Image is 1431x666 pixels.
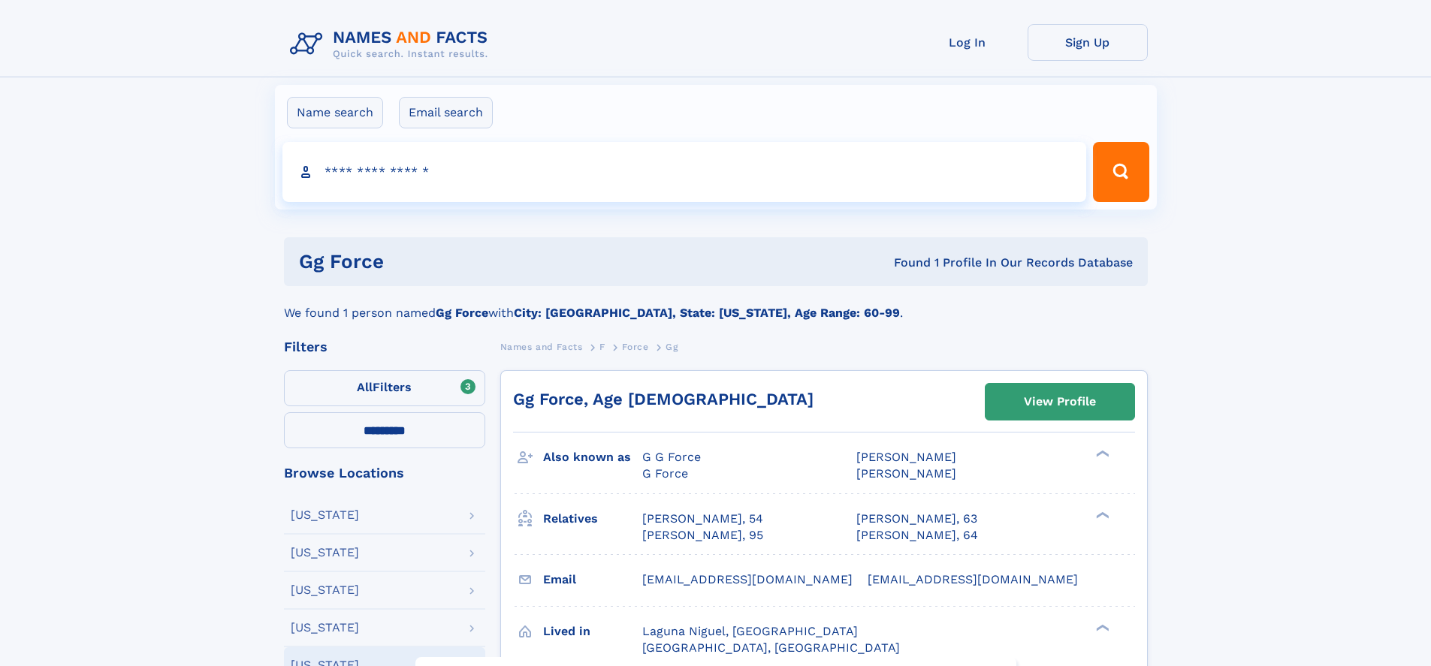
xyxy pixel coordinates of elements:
[543,619,642,644] h3: Lived in
[291,622,359,634] div: [US_STATE]
[642,511,763,527] a: [PERSON_NAME], 54
[642,466,688,481] span: G Force
[287,97,383,128] label: Name search
[284,466,485,480] div: Browse Locations
[282,142,1087,202] input: search input
[291,547,359,559] div: [US_STATE]
[666,342,678,352] span: Gg
[639,255,1133,271] div: Found 1 Profile In Our Records Database
[284,370,485,406] label: Filters
[856,466,956,481] span: [PERSON_NAME]
[543,445,642,470] h3: Also known as
[399,97,493,128] label: Email search
[599,337,605,356] a: F
[299,252,639,271] h1: Gg Force
[642,640,900,655] span: [GEOGRAPHIC_DATA], [GEOGRAPHIC_DATA]
[291,509,359,521] div: [US_STATE]
[513,390,814,408] a: Gg Force, Age [DEMOGRAPHIC_DATA]
[642,624,858,638] span: Laguna Niguel, [GEOGRAPHIC_DATA]
[514,306,900,320] b: City: [GEOGRAPHIC_DATA], State: [US_STATE], Age Range: 60-99
[284,286,1148,322] div: We found 1 person named with .
[986,384,1134,420] a: View Profile
[291,584,359,596] div: [US_STATE]
[543,506,642,532] h3: Relatives
[543,567,642,592] h3: Email
[1092,510,1110,520] div: ❯
[1093,142,1149,202] button: Search Button
[856,527,978,544] a: [PERSON_NAME], 64
[642,527,763,544] a: [PERSON_NAME], 95
[436,306,488,320] b: Gg Force
[907,24,1028,61] a: Log In
[856,450,956,464] span: [PERSON_NAME]
[599,342,605,352] span: F
[500,337,583,356] a: Names and Facts
[1024,384,1096,419] div: View Profile
[642,572,853,586] span: [EMAIL_ADDRESS][DOMAIN_NAME]
[856,511,977,527] a: [PERSON_NAME], 63
[868,572,1078,586] span: [EMAIL_ADDRESS][DOMAIN_NAME]
[284,24,500,65] img: Logo Names and Facts
[284,340,485,354] div: Filters
[642,450,701,464] span: G G Force
[1092,622,1110,632] div: ❯
[1028,24,1148,61] a: Sign Up
[1092,449,1110,459] div: ❯
[357,380,373,394] span: All
[622,342,648,352] span: Force
[622,337,648,356] a: Force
